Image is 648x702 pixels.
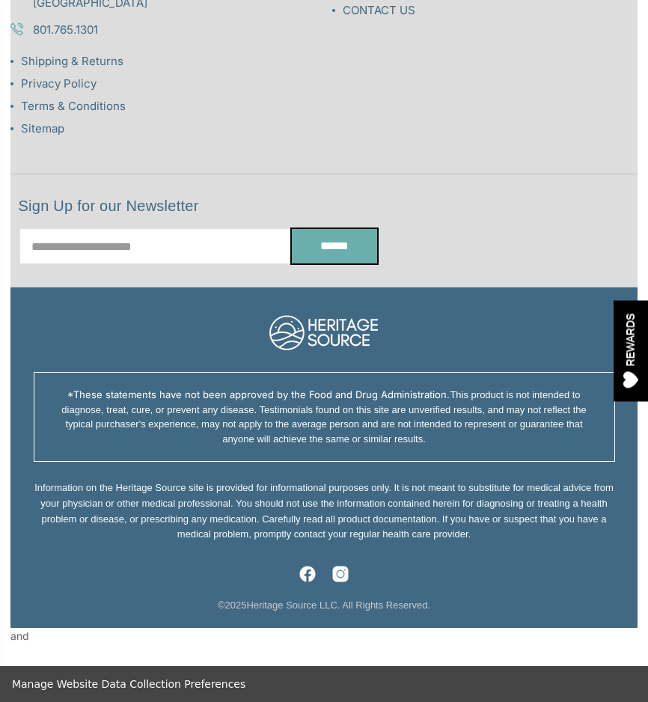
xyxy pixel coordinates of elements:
a: Shipping & Returns [21,54,123,68]
div: Information on the Heritage Source site is provided for informational purposes only. It is not me... [34,480,615,543]
div: © Heritage Source LLC. All Rights Reserved. [34,598,615,613]
a: 801.765.1301 [33,21,98,39]
span: 2025 [224,599,246,611]
img: Instagram [331,565,349,583]
a: Terms & Conditions [21,99,126,113]
h5: Sign Up for our Newsletter [19,197,379,215]
a: Sitemap [21,121,64,135]
a: CONTACT US [343,3,415,17]
img: Facebook [299,565,317,583]
div: This product is not intended to diagnose, treat, cure, or prevent any disease. Testimonials found... [34,372,615,462]
a: Privacy Policy [21,76,97,91]
strong: *These statements have not been approved by the Food and Drug Administration. [67,388,450,400]
a: Manage Website Data Collection Preferences [12,678,245,690]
